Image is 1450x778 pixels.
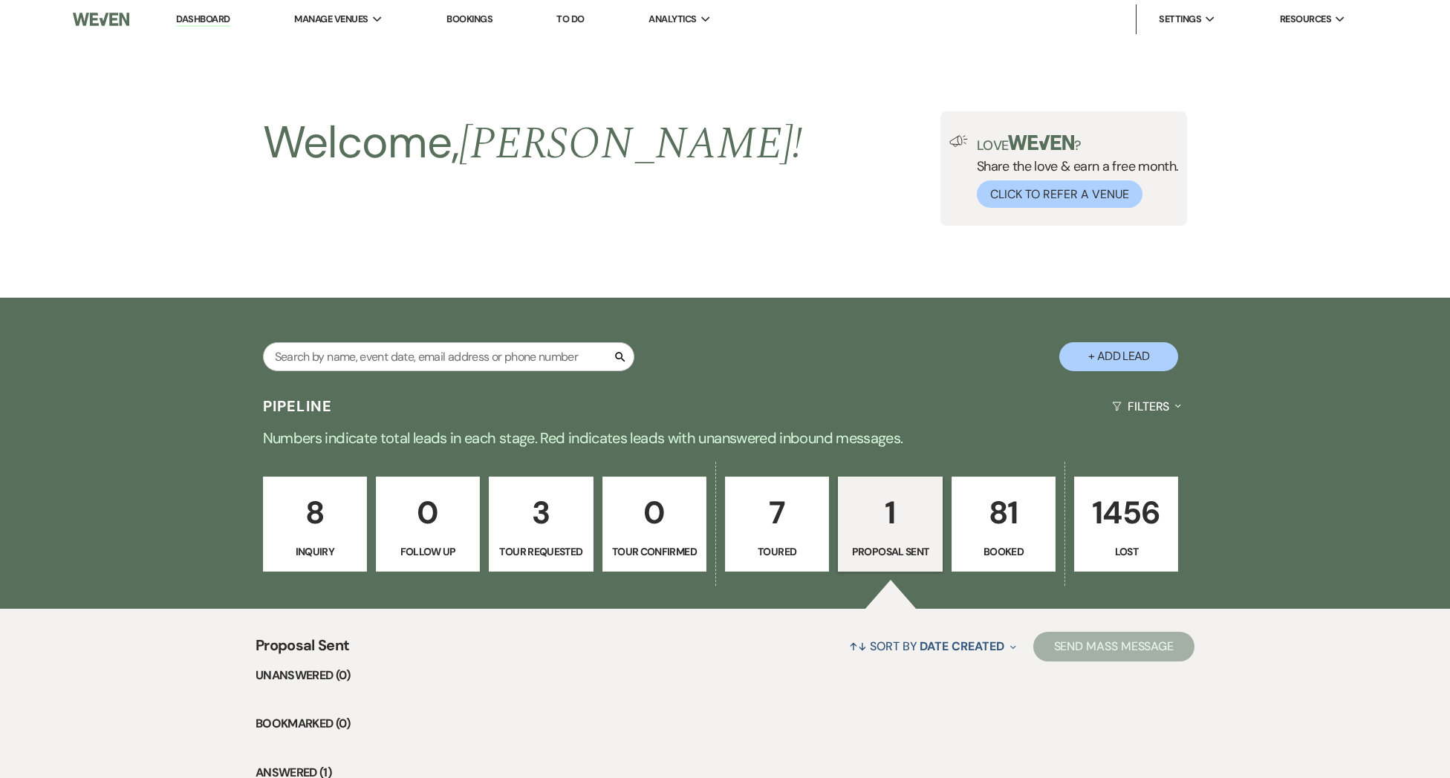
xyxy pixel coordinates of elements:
[602,477,706,572] a: 0Tour Confirmed
[376,477,480,572] a: 0Follow Up
[1033,632,1195,661] button: Send Mass Message
[848,543,932,560] p: Proposal Sent
[263,342,634,371] input: Search by name, event date, email address or phone number
[263,477,367,572] a: 8Inquiry
[952,477,1056,572] a: 81Booked
[735,488,819,537] p: 7
[256,714,1194,733] li: Bookmarked (0)
[1280,12,1331,27] span: Resources
[949,135,968,147] img: loud-speaker-illustration.svg
[256,634,350,666] span: Proposal Sent
[294,12,368,27] span: Manage Venues
[263,111,803,175] h2: Welcome,
[1084,543,1168,560] p: Lost
[263,396,333,416] h3: Pipeline
[459,110,802,178] span: [PERSON_NAME] !
[1059,342,1178,371] button: + Add Lead
[838,477,942,572] a: 1Proposal Sent
[725,477,829,572] a: 7Toured
[849,638,867,654] span: ↑↓
[489,477,593,572] a: 3Tour Requested
[556,13,584,25] a: To Do
[977,180,1142,208] button: Click to Refer a Venue
[843,627,1021,666] button: Sort By Date Created
[386,543,470,560] p: Follow Up
[920,638,1004,654] span: Date Created
[977,135,1179,152] p: Love ?
[961,543,1046,560] p: Booked
[273,488,357,537] p: 8
[848,488,932,537] p: 1
[1008,135,1074,150] img: weven-logo-green.svg
[273,543,357,560] p: Inquiry
[73,4,130,35] img: Weven Logo
[256,666,1194,685] li: Unanswered (0)
[968,135,1179,208] div: Share the love & earn a free month.
[612,488,697,537] p: 0
[498,543,583,560] p: Tour Requested
[176,13,230,27] a: Dashboard
[1074,477,1178,572] a: 1456Lost
[190,426,1260,450] p: Numbers indicate total leads in each stage. Red indicates leads with unanswered inbound messages.
[446,13,492,25] a: Bookings
[1084,488,1168,537] p: 1456
[648,12,696,27] span: Analytics
[961,488,1046,537] p: 81
[1159,12,1201,27] span: Settings
[1106,387,1187,426] button: Filters
[386,488,470,537] p: 0
[612,543,697,560] p: Tour Confirmed
[498,488,583,537] p: 3
[735,543,819,560] p: Toured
